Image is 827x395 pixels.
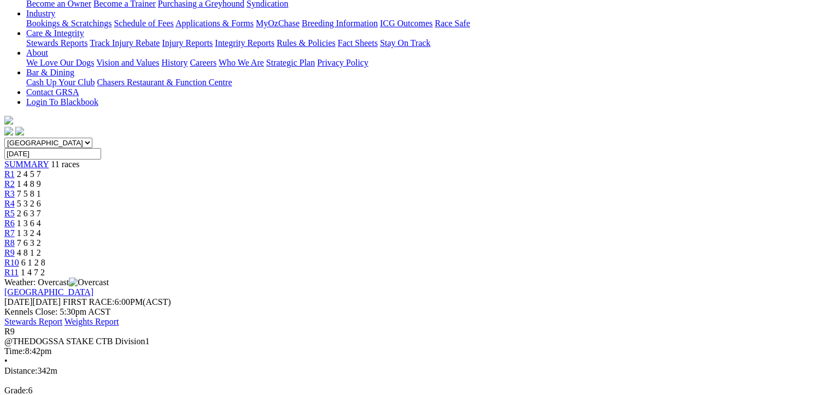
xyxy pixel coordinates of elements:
[26,78,95,87] a: Cash Up Your Club
[26,38,87,48] a: Stewards Reports
[90,38,160,48] a: Track Injury Rebate
[380,19,432,28] a: ICG Outcomes
[26,19,823,28] div: Industry
[162,38,213,48] a: Injury Reports
[4,366,823,376] div: 342m
[4,278,109,287] span: Weather: Overcast
[256,19,300,28] a: MyOzChase
[266,58,315,67] a: Strategic Plan
[161,58,187,67] a: History
[17,189,41,198] span: 7 5 8 1
[4,189,15,198] a: R3
[17,238,41,247] span: 7 6 3 2
[17,169,41,179] span: 2 4 5 7
[4,366,37,375] span: Distance:
[4,337,823,346] div: @THEDOGSSA STAKE CTB Division1
[17,219,41,228] span: 1 3 6 4
[69,278,109,287] img: Overcast
[4,199,15,208] a: R4
[17,179,41,188] span: 1 4 8 9
[317,58,368,67] a: Privacy Policy
[26,28,84,38] a: Care & Integrity
[4,258,19,267] a: R10
[17,248,41,257] span: 4 8 1 2
[4,148,101,160] input: Select date
[4,317,62,326] a: Stewards Report
[4,307,823,317] div: Kennels Close: 5:30pm ACST
[4,386,28,395] span: Grade:
[26,58,823,68] div: About
[26,58,94,67] a: We Love Our Dogs
[26,87,79,97] a: Contact GRSA
[4,346,25,356] span: Time:
[219,58,264,67] a: Who We Are
[175,19,254,28] a: Applications & Forms
[21,258,45,267] span: 6 1 2 8
[4,179,15,188] a: R2
[277,38,336,48] a: Rules & Policies
[380,38,430,48] a: Stay On Track
[4,268,19,277] a: R11
[26,97,98,107] a: Login To Blackbook
[64,317,119,326] a: Weights Report
[15,127,24,135] img: twitter.svg
[26,9,55,18] a: Industry
[4,287,93,297] a: [GEOGRAPHIC_DATA]
[302,19,378,28] a: Breeding Information
[4,297,61,306] span: [DATE]
[114,19,173,28] a: Schedule of Fees
[51,160,79,169] span: 11 races
[26,48,48,57] a: About
[4,238,15,247] a: R8
[21,268,45,277] span: 1 4 7 2
[26,19,112,28] a: Bookings & Scratchings
[215,38,274,48] a: Integrity Reports
[435,19,470,28] a: Race Safe
[17,199,41,208] span: 5 3 2 6
[97,78,232,87] a: Chasers Restaurant & Function Centre
[17,228,41,238] span: 1 3 2 4
[338,38,378,48] a: Fact Sheets
[4,228,15,238] a: R7
[190,58,216,67] a: Careers
[4,327,15,336] span: R9
[63,297,114,306] span: FIRST RACE:
[4,297,33,306] span: [DATE]
[4,116,13,125] img: logo-grsa-white.png
[26,68,74,77] a: Bar & Dining
[17,209,41,218] span: 2 6 3 7
[4,209,15,218] a: R5
[4,248,15,257] a: R9
[96,58,159,67] a: Vision and Values
[4,160,49,169] a: SUMMARY
[4,219,15,228] a: R6
[4,346,823,356] div: 8:42pm
[4,169,15,179] a: R1
[4,127,13,135] img: facebook.svg
[26,78,823,87] div: Bar & Dining
[26,38,823,48] div: Care & Integrity
[63,297,171,306] span: 6:00PM(ACST)
[4,356,8,365] span: •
